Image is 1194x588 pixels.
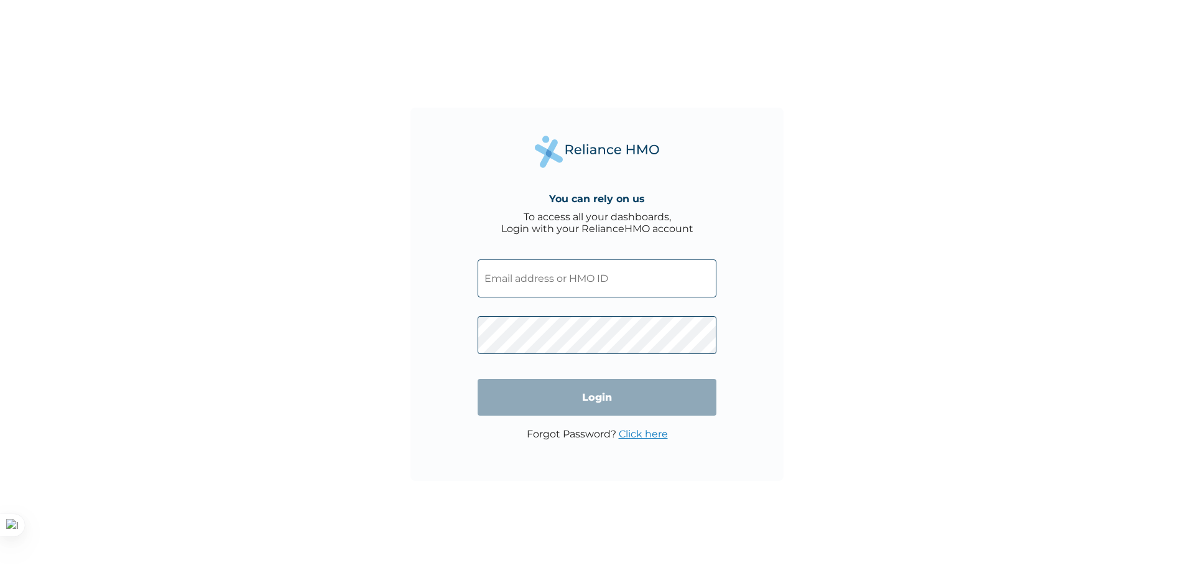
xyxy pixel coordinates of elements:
p: Forgot Password? [527,428,668,440]
input: Email address or HMO ID [478,259,716,297]
img: Reliance Health's Logo [535,136,659,167]
a: Click here [619,428,668,440]
input: Login [478,379,716,416]
h4: You can rely on us [549,193,645,205]
div: To access all your dashboards, Login with your RelianceHMO account [501,211,693,235]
